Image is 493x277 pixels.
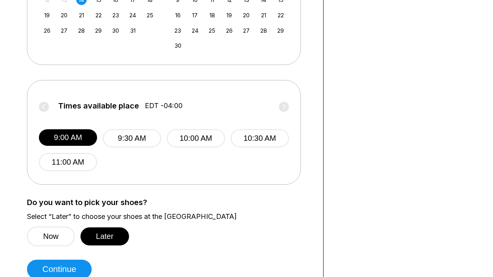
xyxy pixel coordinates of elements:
[145,10,155,20] div: Choose Saturday, October 25th, 2025
[173,40,183,51] div: Choose Sunday, November 30th, 2025
[173,10,183,20] div: Choose Sunday, November 16th, 2025
[39,129,97,146] button: 9:00 AM
[76,25,87,36] div: Choose Tuesday, October 28th, 2025
[59,10,69,20] div: Choose Monday, October 20th, 2025
[111,25,121,36] div: Choose Thursday, October 30th, 2025
[190,10,200,20] div: Choose Monday, November 17th, 2025
[231,129,289,147] button: 10:30 AM
[103,129,161,147] button: 9:30 AM
[275,25,286,36] div: Choose Saturday, November 29th, 2025
[173,25,183,36] div: Choose Sunday, November 23rd, 2025
[224,10,235,20] div: Choose Wednesday, November 19th, 2025
[207,10,217,20] div: Choose Tuesday, November 18th, 2025
[258,25,269,36] div: Choose Friday, November 28th, 2025
[42,25,52,36] div: Choose Sunday, October 26th, 2025
[76,10,87,20] div: Choose Tuesday, October 21st, 2025
[111,10,121,20] div: Choose Thursday, October 23rd, 2025
[80,227,129,245] button: Later
[241,10,252,20] div: Choose Thursday, November 20th, 2025
[224,25,235,36] div: Choose Wednesday, November 26th, 2025
[27,212,312,221] label: Select “Later” to choose your shoes at the [GEOGRAPHIC_DATA]
[42,10,52,20] div: Choose Sunday, October 19th, 2025
[93,25,104,36] div: Choose Wednesday, October 29th, 2025
[27,227,75,246] button: Now
[258,10,269,20] div: Choose Friday, November 21st, 2025
[207,25,217,36] div: Choose Tuesday, November 25th, 2025
[27,198,312,207] label: Do you want to pick your shoes?
[241,25,252,36] div: Choose Thursday, November 27th, 2025
[190,25,200,36] div: Choose Monday, November 24th, 2025
[127,10,138,20] div: Choose Friday, October 24th, 2025
[167,129,225,147] button: 10:00 AM
[127,25,138,36] div: Choose Friday, October 31st, 2025
[58,102,139,110] span: Times available place
[93,10,104,20] div: Choose Wednesday, October 22nd, 2025
[39,153,97,171] button: 11:00 AM
[59,25,69,36] div: Choose Monday, October 27th, 2025
[145,102,183,110] span: EDT -04:00
[275,10,286,20] div: Choose Saturday, November 22nd, 2025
